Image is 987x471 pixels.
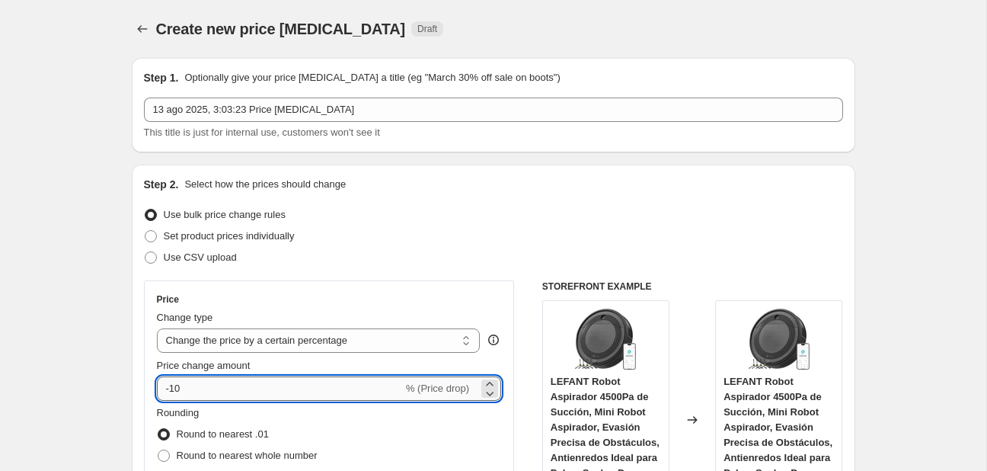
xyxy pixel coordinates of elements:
[177,450,318,461] span: Round to nearest whole number
[157,407,200,418] span: Rounding
[486,332,501,348] div: help
[144,98,843,122] input: 30% off holiday sale
[177,428,269,440] span: Round to nearest .01
[749,309,810,370] img: 81vR7iOSdaL._AC_SL1500_80x.jpg
[144,127,380,138] span: This title is just for internal use, customers won't see it
[406,383,469,394] span: % (Price drop)
[144,177,179,192] h2: Step 2.
[575,309,636,370] img: 81vR7iOSdaL._AC_SL1500_80x.jpg
[184,70,560,85] p: Optionally give your price [MEDICAL_DATA] a title (eg "March 30% off sale on boots")
[144,70,179,85] h2: Step 1.
[157,376,403,401] input: -15
[164,230,295,242] span: Set product prices individually
[164,209,286,220] span: Use bulk price change rules
[157,360,251,371] span: Price change amount
[157,293,179,306] h3: Price
[417,23,437,35] span: Draft
[164,252,237,263] span: Use CSV upload
[542,280,843,293] h6: STOREFRONT EXAMPLE
[184,177,346,192] p: Select how the prices should change
[157,312,213,323] span: Change type
[132,18,153,40] button: Price change jobs
[156,21,406,37] span: Create new price [MEDICAL_DATA]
